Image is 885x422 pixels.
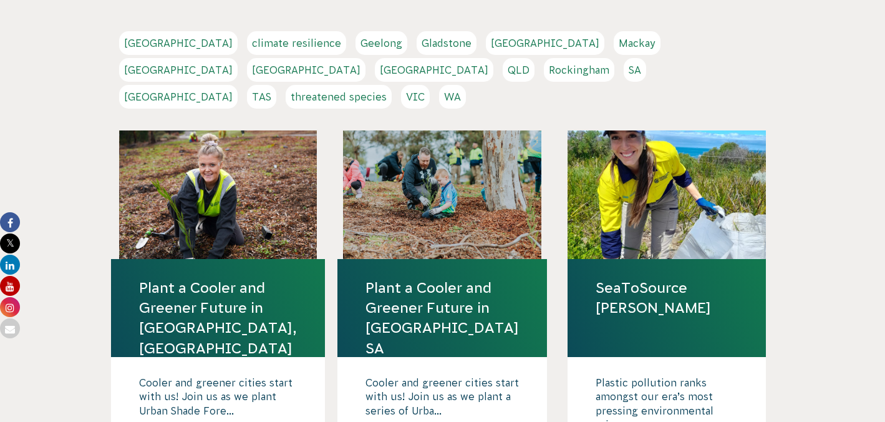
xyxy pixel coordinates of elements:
a: WA [439,85,466,109]
a: [GEOGRAPHIC_DATA] [375,58,493,82]
a: TAS [247,85,276,109]
a: climate resilience [247,31,346,55]
a: Gladstone [417,31,476,55]
a: VIC [401,85,430,109]
a: Rockingham [544,58,614,82]
a: SeaToSource [PERSON_NAME] [596,278,738,318]
a: [GEOGRAPHIC_DATA] [247,58,365,82]
a: [GEOGRAPHIC_DATA] [119,58,238,82]
a: Geelong [355,31,407,55]
a: SA [624,58,646,82]
a: [GEOGRAPHIC_DATA] [119,31,238,55]
a: Plant a Cooler and Greener Future in [GEOGRAPHIC_DATA], [GEOGRAPHIC_DATA] [139,278,297,358]
a: Plant a Cooler and Greener Future in [GEOGRAPHIC_DATA] SA [365,278,519,358]
a: Mackay [614,31,660,55]
a: QLD [503,58,534,82]
a: [GEOGRAPHIC_DATA] [119,85,238,109]
a: threatened species [286,85,392,109]
a: [GEOGRAPHIC_DATA] [486,31,604,55]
